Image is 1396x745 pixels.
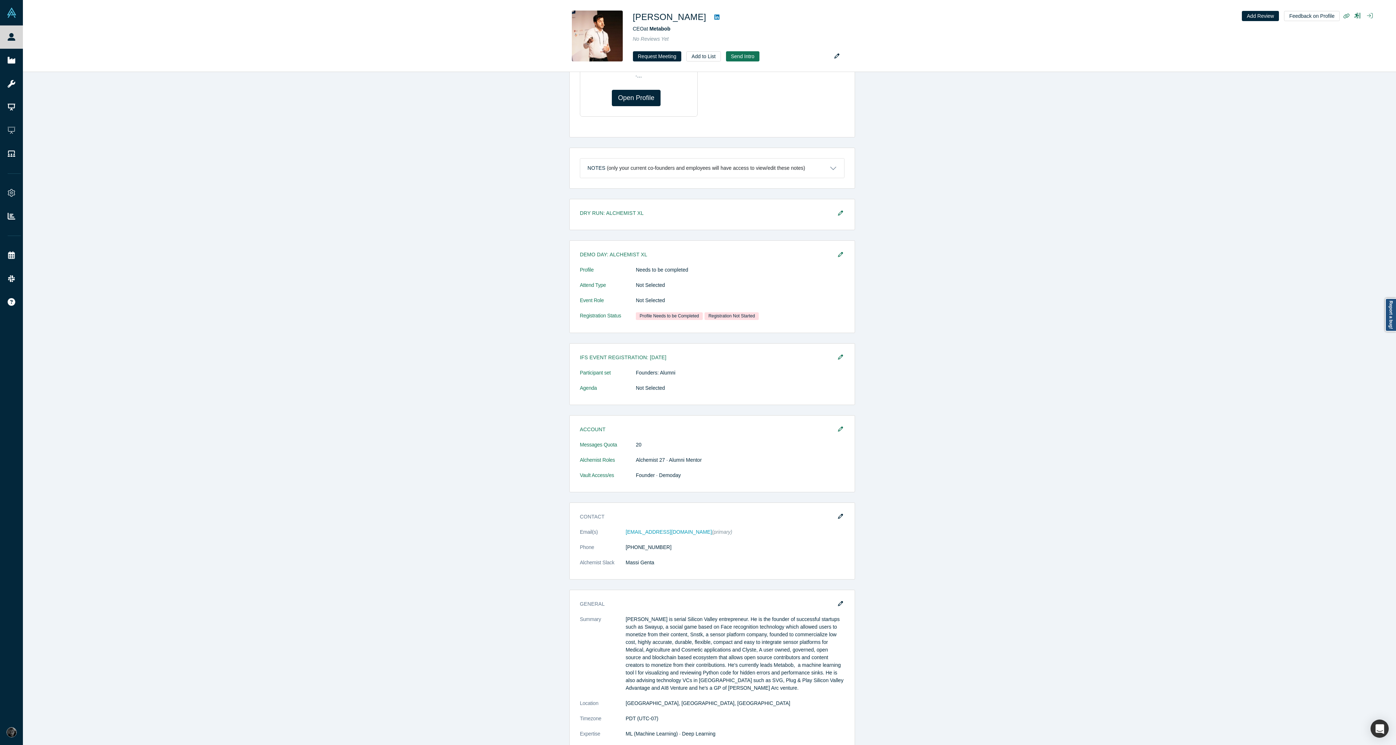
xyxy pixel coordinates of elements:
h3: Account [580,426,834,433]
h3: Notes [587,164,605,172]
dt: Email(s) [580,528,626,544]
button: Send Intro [726,51,760,61]
a: Metabob [649,26,670,32]
h3: Dry Run: Alchemist XL [580,209,834,217]
dt: Participant set [580,369,636,384]
button: Feedback on Profile [1284,11,1340,21]
dd: Not Selected [636,281,845,289]
dd: Massi Genta [626,559,845,566]
dd: Alchemist 27 · Alumni Mentor [636,456,845,464]
dt: Registration Status [580,312,636,328]
dt: Location [580,700,626,715]
h1: [PERSON_NAME] [633,11,706,24]
img: Massimiliano Genta's Profile Image [572,11,623,61]
dt: Agenda [580,384,636,400]
p: (only your current co-founders and employees will have access to view/edit these notes) [607,165,805,171]
dt: Alchemist Slack [580,559,626,574]
dt: Phone [580,544,626,559]
span: CEO at [633,26,670,32]
span: ML (Machine Learning) · Deep Learning [626,731,715,737]
dt: Attend Type [580,281,636,297]
dd: 20 [636,441,845,449]
dt: Event Role [580,297,636,312]
dt: Vault Access/es [580,472,636,487]
dd: Not Selected [636,297,845,304]
span: (primary) [712,529,732,535]
p: [PERSON_NAME] is serial Silicon Valley entrepreneur. He is the founder of successful startups suc... [626,616,845,692]
button: Notes (only your current co-founders and employees will have access to view/edit these notes) [580,159,844,178]
h3: IFS Event Registration: [DATE] [580,354,834,361]
a: [PHONE_NUMBER] [626,544,671,550]
span: No Reviews Yet [633,36,669,42]
a: Open Profile [612,90,661,106]
button: Add Review [1242,11,1279,21]
img: Rami Chousein's Account [7,727,17,737]
h3: Contact [580,513,834,521]
span: Profile Needs to be Completed [636,312,703,320]
a: [EMAIL_ADDRESS][DOMAIN_NAME] [626,529,712,535]
h3: General [580,600,834,608]
dd: [GEOGRAPHIC_DATA], [GEOGRAPHIC_DATA], [GEOGRAPHIC_DATA] [626,700,845,707]
dt: Alchemist Roles [580,456,636,472]
dt: Messages Quota [580,441,636,456]
button: Add to List [686,51,721,61]
h3: Demo Day: Alchemist XL [580,251,834,259]
dd: Founders: Alumni [636,369,845,377]
span: Registration Not Started [705,312,759,320]
a: Report a bug! [1385,298,1396,332]
dt: Summary [580,616,626,700]
dt: Profile [580,266,636,281]
dd: Needs to be completed [636,266,845,274]
img: Alchemist Vault Logo [7,8,17,18]
button: Request Meeting [633,51,682,61]
dd: Not Selected [636,384,845,392]
dd: PDT (UTC-07) [626,715,845,722]
dt: Timezone [580,715,626,730]
dd: Founder · Demoday [636,472,845,479]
